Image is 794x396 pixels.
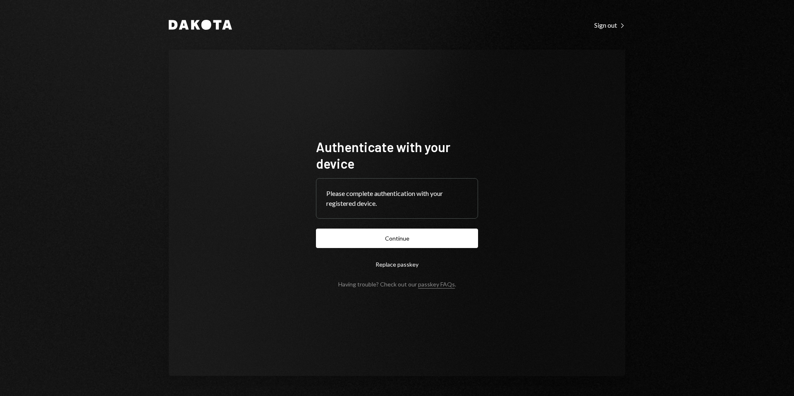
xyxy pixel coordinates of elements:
[594,21,625,29] div: Sign out
[316,229,478,248] button: Continue
[326,188,468,208] div: Please complete authentication with your registered device.
[316,255,478,274] button: Replace passkey
[418,281,455,289] a: passkey FAQs
[338,281,456,288] div: Having trouble? Check out our .
[316,138,478,172] h1: Authenticate with your device
[594,20,625,29] a: Sign out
